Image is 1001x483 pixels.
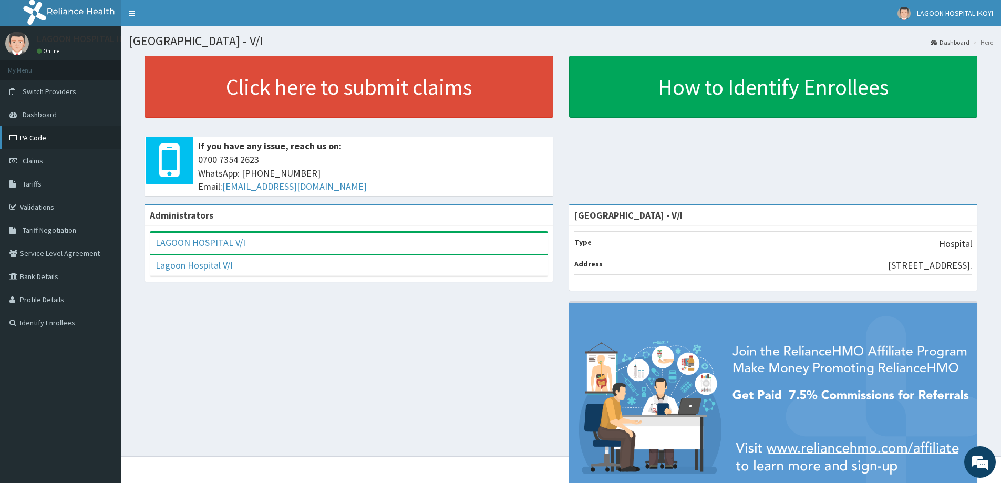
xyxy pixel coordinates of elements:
[574,259,603,269] b: Address
[129,34,993,48] h1: [GEOGRAPHIC_DATA] - V/I
[939,237,972,251] p: Hospital
[222,180,367,192] a: [EMAIL_ADDRESS][DOMAIN_NAME]
[145,56,553,118] a: Click here to submit claims
[23,110,57,119] span: Dashboard
[37,34,138,44] p: LAGOON HOSPITAL IKOYI
[198,140,342,152] b: If you have any issue, reach us on:
[37,47,62,55] a: Online
[23,225,76,235] span: Tariff Negotiation
[888,259,972,272] p: [STREET_ADDRESS].
[5,32,29,55] img: User Image
[198,153,548,193] span: 0700 7354 2623 WhatsApp: [PHONE_NUMBER] Email:
[569,56,978,118] a: How to Identify Enrollees
[574,238,592,247] b: Type
[971,38,993,47] li: Here
[897,7,911,20] img: User Image
[23,179,42,189] span: Tariffs
[156,259,233,271] a: Lagoon Hospital V/I
[574,209,683,221] strong: [GEOGRAPHIC_DATA] - V/I
[150,209,213,221] b: Administrators
[23,156,43,166] span: Claims
[917,8,993,18] span: LAGOON HOSPITAL IKOYI
[931,38,969,47] a: Dashboard
[23,87,76,96] span: Switch Providers
[156,237,245,249] a: LAGOON HOSPITAL V/I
